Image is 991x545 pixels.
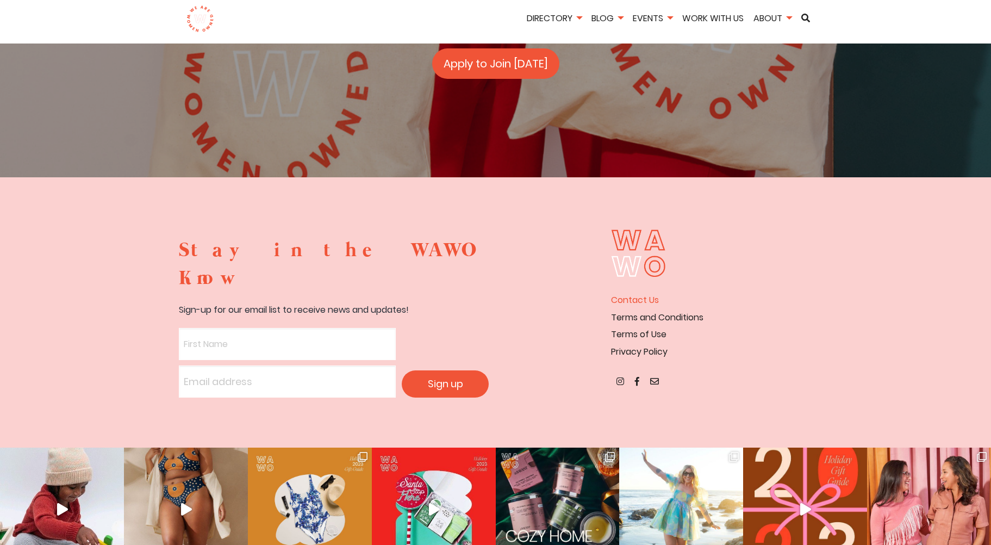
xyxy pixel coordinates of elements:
svg: Clone [729,452,739,462]
li: Events [629,11,676,27]
a: Work With Us [678,12,747,24]
a: Contact Us [611,294,659,306]
a: About [750,12,795,24]
input: Email address [179,366,396,398]
a: Terms of Use [611,328,666,340]
svg: Play [429,503,440,516]
svg: Play [57,503,68,516]
svg: Play [800,503,811,516]
li: Directory [523,11,585,27]
a: Events [629,12,676,24]
svg: Clone [358,452,367,462]
svg: Clone [977,452,987,462]
h3: Stay in the WAWO Know [179,237,489,292]
li: Blog [588,11,627,27]
svg: Clone [605,452,615,462]
li: About [750,11,795,27]
a: Blog [588,12,627,24]
a: Terms and Conditions [611,311,703,324]
a: Search [797,14,814,22]
p: Sign-up for our email list to receive news and updates! [179,303,489,317]
a: Apply to Join [DATE] [432,48,559,79]
svg: Play [181,503,192,516]
a: Privacy Policy [611,345,668,358]
a: Directory [523,12,585,24]
img: logo [186,5,214,33]
input: Sign up [402,370,489,398]
input: First Name [179,328,396,360]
